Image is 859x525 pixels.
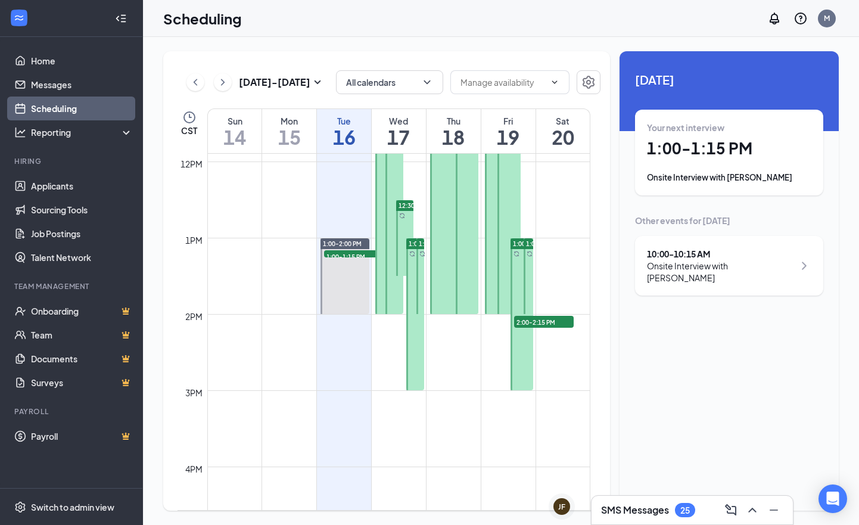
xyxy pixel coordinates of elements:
a: September 16, 2025 [317,109,371,153]
div: Other events for [DATE] [635,215,823,226]
div: Mon [262,115,316,127]
a: SurveysCrown [31,371,133,394]
a: September 14, 2025 [208,109,262,153]
div: Switch to admin view [31,501,114,513]
button: Settings [577,70,600,94]
h1: 18 [427,127,481,147]
svg: QuestionInfo [793,11,808,26]
svg: Settings [14,501,26,513]
button: ChevronLeft [186,73,204,91]
h1: 14 [208,127,262,147]
svg: ChevronUp [745,503,760,517]
h3: [DATE] - [DATE] [239,76,310,89]
h1: 15 [262,127,316,147]
span: 1:00-2:00 PM [323,240,362,248]
h1: 19 [481,127,536,147]
span: 1:00-3:00 PM [513,240,552,248]
a: Applicants [31,174,133,198]
a: TeamCrown [31,323,133,347]
a: PayrollCrown [31,424,133,448]
div: Your next interview [647,122,811,133]
svg: Sync [419,251,425,257]
span: 1:00-3:00 PM [409,240,447,248]
svg: WorkstreamLogo [13,12,25,24]
svg: Settings [581,75,596,89]
svg: ChevronRight [797,259,811,273]
div: Wed [372,115,426,127]
svg: Clock [182,110,197,125]
div: Payroll [14,406,130,417]
h1: Scheduling [163,8,242,29]
svg: Sync [527,251,533,257]
span: [DATE] [635,70,823,89]
svg: Sync [409,251,415,257]
div: Hiring [14,156,130,166]
h1: 17 [372,127,426,147]
h3: SMS Messages [601,504,669,517]
div: Onsite Interview with [PERSON_NAME] [647,172,811,184]
a: September 15, 2025 [262,109,316,153]
div: 1pm [183,234,205,247]
button: ComposeMessage [721,501,740,520]
a: September 18, 2025 [427,109,481,153]
a: September 20, 2025 [536,109,590,153]
div: 4pm [183,462,205,476]
svg: Minimize [767,503,781,517]
h1: 16 [317,127,371,147]
a: Home [31,49,133,73]
button: ChevronUp [743,501,762,520]
div: Sat [536,115,590,127]
div: Team Management [14,281,130,291]
span: 1:00-2:00 PM [526,240,565,248]
span: CST [181,125,197,136]
a: Messages [31,73,133,97]
a: September 19, 2025 [481,109,536,153]
input: Manage availability [460,76,545,89]
div: Thu [427,115,481,127]
a: OnboardingCrown [31,299,133,323]
span: 2:00-2:15 PM [514,316,574,328]
svg: ChevronDown [421,76,433,88]
svg: Analysis [14,126,26,138]
svg: ChevronLeft [189,75,201,89]
div: Reporting [31,126,133,138]
svg: SmallChevronDown [310,75,325,89]
h1: 1:00 - 1:15 PM [647,138,811,159]
svg: Notifications [767,11,782,26]
a: Sourcing Tools [31,198,133,222]
div: 12pm [178,157,205,170]
div: Onsite Interview with [PERSON_NAME] [647,260,794,284]
button: Minimize [764,501,783,520]
div: 3pm [183,386,205,399]
a: DocumentsCrown [31,347,133,371]
div: Open Intercom Messenger [818,484,847,513]
span: 1:00-2:00 PM [419,240,457,248]
div: JF [558,502,565,512]
span: 12:30-1:30 PM [399,201,441,210]
div: 25 [680,505,690,515]
svg: ChevronDown [550,77,559,87]
svg: Sync [513,251,519,257]
a: Job Postings [31,222,133,246]
button: ChevronRight [214,73,232,91]
span: 1:00-1:15 PM [324,250,384,262]
svg: ChevronRight [217,75,229,89]
a: Scheduling [31,97,133,120]
h1: 20 [536,127,590,147]
div: 10:00 - 10:15 AM [647,248,794,260]
a: Talent Network [31,246,133,269]
svg: Collapse [115,13,127,24]
div: Tue [317,115,371,127]
div: Fri [481,115,536,127]
svg: ComposeMessage [724,503,738,517]
svg: Sync [399,213,405,219]
div: M [824,13,830,23]
div: Sun [208,115,262,127]
div: 2pm [183,310,205,323]
button: All calendarsChevronDown [336,70,443,94]
a: September 17, 2025 [372,109,426,153]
